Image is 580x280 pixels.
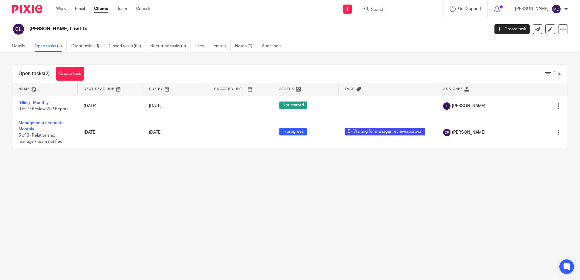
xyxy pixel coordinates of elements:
a: Audit logs [262,40,285,52]
a: Team [117,6,127,12]
span: [DATE] [149,130,162,135]
a: Create task [56,67,84,81]
a: Email [75,6,85,12]
img: svg%3E [443,129,450,136]
span: [DATE] [149,104,162,108]
span: Status [279,87,295,91]
span: 5 of 8 · Relationship manager/ team notified [19,133,62,144]
img: Pixie [12,5,42,13]
input: Search [370,7,425,13]
a: Reports [136,6,151,12]
a: Details [12,40,30,52]
span: Get Support [458,7,481,11]
span: In progress [279,128,307,135]
h2: [PERSON_NAME] Law Ltd [29,26,394,32]
span: Tags [345,87,355,91]
td: [DATE] [78,95,143,117]
a: Billing - Monthly [19,101,49,105]
a: Files [195,40,209,52]
a: Notes (1) [235,40,257,52]
a: Open tasks (2) [35,40,67,52]
img: svg%3E [443,102,450,110]
a: Work [56,6,66,12]
a: Management accounts - Monthly [19,121,66,131]
span: [PERSON_NAME] [452,129,485,135]
a: Closed tasks (64) [109,40,146,52]
span: Not started [279,102,307,109]
a: Clients [94,6,108,12]
img: svg%3E [12,23,25,35]
a: Create task [494,24,530,34]
a: Recurring tasks (9) [150,40,191,52]
a: Emails [214,40,231,52]
div: --- [345,103,431,109]
span: Filter [553,72,563,76]
span: (2) [44,71,50,76]
img: svg%3E [551,4,561,14]
span: 0 of 7 · Review WIP Report [19,107,68,111]
span: [PERSON_NAME] [452,103,485,109]
p: [PERSON_NAME] [515,6,548,12]
td: [DATE] [78,117,143,148]
span: E - Waiting for manager review/approval [345,128,425,135]
span: Snoozed Until [214,87,246,91]
h1: Open tasks [19,71,50,77]
a: Client tasks (0) [71,40,104,52]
